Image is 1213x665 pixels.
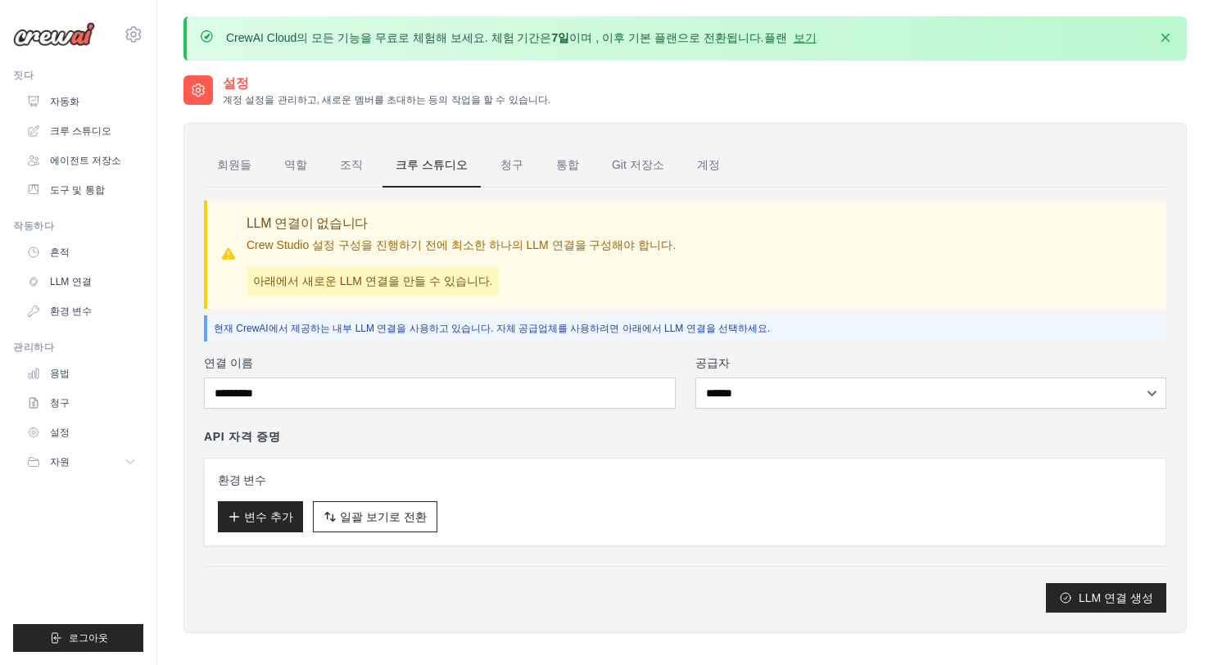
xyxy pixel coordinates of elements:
[20,239,143,265] a: 흔적
[500,158,523,171] font: 청구
[396,158,468,171] font: 크루 스튜디오
[20,419,143,446] a: 설정
[20,269,143,295] a: LLM 연결
[382,143,481,188] a: 크루 스튜디오
[223,76,248,90] font: 설정
[1131,586,1213,665] iframe: 채팅 위젯
[50,276,92,287] font: LLM 연결
[217,158,251,171] font: 회원들
[253,274,492,287] font: 아래에서 새로운 LLM 연결을 만들 수 있습니다.
[20,390,143,416] a: 청구
[13,342,54,353] font: 관리하다
[13,220,54,232] font: 작동하다
[20,449,143,475] button: 자원
[20,298,143,324] a: 환경 변수
[226,31,551,44] font: CrewAI Cloud의 모든 기능을 무료로 체험해 보세요. 체험 기간은
[13,70,34,81] font: 짓다
[247,238,676,251] font: Crew Studio 설정 구성을 진행하기 전에 최소한 하나의 LLM 연결을 구성해야 합니다.
[764,31,787,44] font: 플랜
[50,155,121,166] font: 에이전트 저장소
[684,143,733,188] a: 계정
[284,158,307,171] font: 역할
[204,430,280,443] font: API 자격 증명
[204,143,265,188] a: 회원들
[50,397,70,409] font: 청구
[13,624,143,652] button: 로그아웃
[20,177,143,203] a: 도구 및 통합
[214,323,770,334] font: 현재 CrewAI에서 제공하는 내부 LLM 연결을 사용하고 있습니다. 자체 공급업체를 사용하려면 아래에서 LLM 연결을 선택하세요.
[20,88,143,115] a: 자동화
[551,31,569,44] font: 7일
[247,216,368,230] font: LLM 연결이 없습니다
[50,125,111,137] font: 크루 스튜디오
[50,368,70,379] font: 용법
[13,22,95,47] img: 심벌 마크
[1131,586,1213,665] div: 대화하다
[20,147,143,174] a: 에이전트 저장소
[327,143,376,188] a: 조직
[20,360,143,387] a: 용법
[612,158,664,171] font: Git 저장소
[695,356,730,369] font: 공급자
[218,501,303,532] button: 변수 추가
[69,632,108,644] font: 로그아웃
[569,31,763,44] font: 이며 , 이후 기본 플랜으로 전환됩니다.
[543,143,592,188] a: 통합
[204,356,253,369] font: 연결 이름
[556,158,579,171] font: 통합
[50,247,70,258] font: 흔적
[340,510,427,523] font: 일괄 보기로 전환
[271,143,320,188] a: 역할
[50,96,79,107] font: 자동화
[20,118,143,144] a: 크루 스튜디오
[1046,583,1166,613] button: LLM 연결 생성
[697,158,720,171] font: 계정
[218,473,266,486] font: 환경 변수
[794,31,817,44] a: 보기
[50,456,70,468] font: 자원
[1079,591,1153,604] font: LLM 연결 생성
[599,143,677,188] a: Git 저장소
[223,94,550,106] font: 계정 설정을 관리하고, 새로운 멤버를 초대하는 등의 작업을 할 수 있습니다.
[50,305,92,317] font: 환경 변수
[487,143,536,188] a: 청구
[50,184,105,196] font: 도구 및 통합
[313,501,437,532] button: 일괄 보기로 전환
[340,158,363,171] font: 조직
[50,427,70,438] font: 설정
[244,510,293,523] font: 변수 추가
